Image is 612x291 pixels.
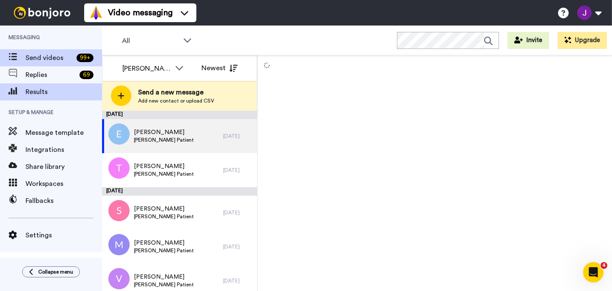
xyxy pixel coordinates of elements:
div: [DATE] [102,187,257,196]
span: All [122,36,179,46]
span: Workspaces [25,179,102,189]
button: Collapse menu [22,266,80,277]
span: [PERSON_NAME] [134,128,194,137]
img: e.png [108,123,130,145]
button: Newest [195,60,244,77]
div: 69 [79,71,93,79]
img: m.png [108,234,130,255]
span: [PERSON_NAME] [134,239,194,247]
div: [PERSON_NAME] [122,63,171,74]
span: [PERSON_NAME] Patient [134,213,194,220]
div: [DATE] [223,277,253,284]
span: 4 [601,262,607,269]
button: Invite [507,32,549,49]
div: [DATE] [223,167,253,174]
span: [PERSON_NAME] [134,205,194,213]
span: Send a new message [138,87,214,97]
span: Fallbacks [25,196,102,206]
span: [PERSON_NAME] [134,162,194,171]
span: Integrations [25,145,102,155]
img: v.png [108,268,130,289]
img: t.png [108,157,130,179]
span: [PERSON_NAME] Patient [134,281,194,288]
span: Share library [25,162,102,172]
div: [DATE] [223,133,253,140]
img: vm-color.svg [89,6,103,20]
div: 99 + [76,54,93,62]
button: Upgrade [558,32,607,49]
span: [PERSON_NAME] Patient [134,137,194,143]
div: [DATE] [102,111,257,119]
span: Replies [25,70,76,80]
span: Settings [25,230,102,240]
span: Results [25,87,102,97]
img: bj-logo-header-white.svg [10,7,74,19]
img: s.png [108,200,130,221]
div: [DATE] [223,209,253,216]
span: Add new contact or upload CSV [138,97,214,104]
iframe: Intercom live chat [583,262,603,282]
div: [DATE] [223,243,253,250]
span: Collapse menu [38,268,73,275]
span: Send videos [25,53,73,63]
span: [PERSON_NAME] [134,273,194,281]
span: Video messaging [108,7,173,19]
span: Message template [25,128,102,138]
span: [PERSON_NAME] Patient [134,171,194,177]
span: [PERSON_NAME] Patient [134,247,194,254]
